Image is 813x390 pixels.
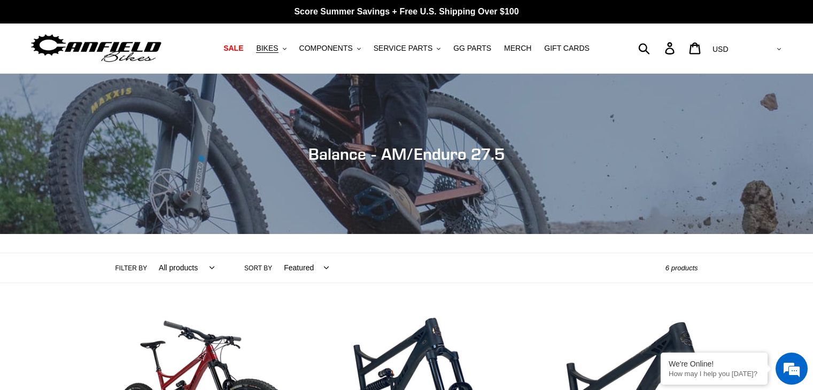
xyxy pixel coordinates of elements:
[453,44,491,53] span: GG PARTS
[294,41,366,56] button: COMPONENTS
[299,44,353,53] span: COMPONENTS
[218,41,249,56] a: SALE
[544,44,590,53] span: GIFT CARDS
[256,44,278,53] span: BIKES
[115,263,148,273] label: Filter by
[251,41,291,56] button: BIKES
[504,44,531,53] span: MERCH
[644,36,671,60] input: Search
[374,44,432,53] span: SERVICE PARTS
[368,41,446,56] button: SERVICE PARTS
[499,41,537,56] a: MERCH
[448,41,497,56] a: GG PARTS
[29,32,163,65] img: Canfield Bikes
[223,44,243,53] span: SALE
[669,360,760,368] div: We're Online!
[665,264,698,272] span: 6 products
[539,41,595,56] a: GIFT CARDS
[244,263,272,273] label: Sort by
[308,144,505,163] span: Balance - AM/Enduro 27.5
[669,370,760,378] p: How may I help you today?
